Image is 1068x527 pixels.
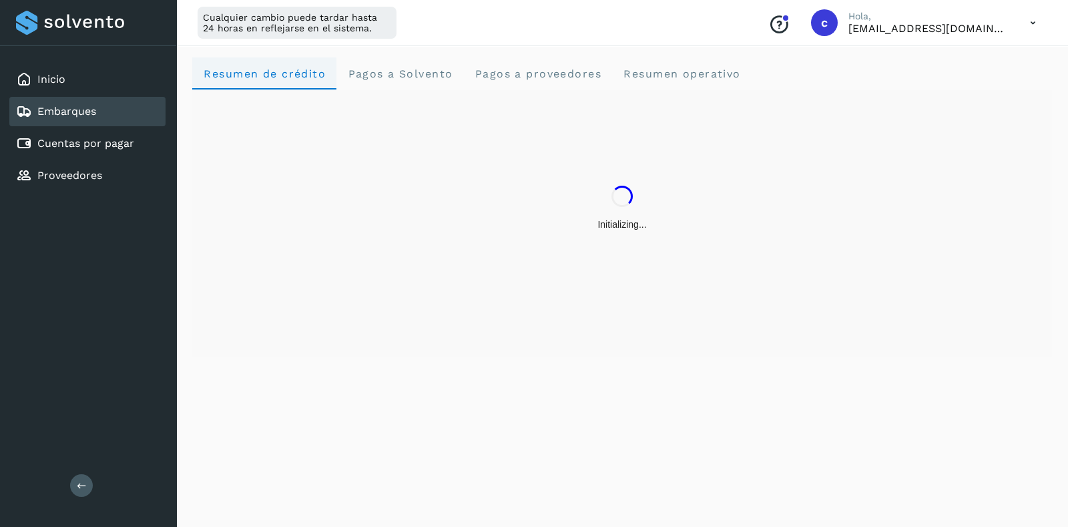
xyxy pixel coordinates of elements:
[848,22,1009,35] p: calbor@niagarawater.com
[37,105,96,118] a: Embarques
[198,7,396,39] div: Cualquier cambio puede tardar hasta 24 horas en reflejarse en el sistema.
[37,73,65,85] a: Inicio
[9,161,166,190] div: Proveedores
[9,129,166,158] div: Cuentas por pagar
[37,169,102,182] a: Proveedores
[9,97,166,126] div: Embarques
[9,65,166,94] div: Inicio
[474,67,601,80] span: Pagos a proveedores
[203,67,326,80] span: Resumen de crédito
[347,67,453,80] span: Pagos a Solvento
[848,11,1009,22] p: Hola,
[37,137,134,150] a: Cuentas por pagar
[623,67,741,80] span: Resumen operativo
